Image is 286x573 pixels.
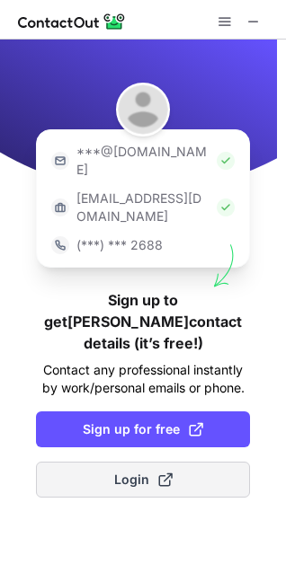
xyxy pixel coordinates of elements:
[217,198,235,216] img: Check Icon
[18,11,126,32] img: ContactOut v5.3.10
[76,190,210,225] p: [EMAIL_ADDRESS][DOMAIN_NAME]
[217,152,235,170] img: Check Icon
[83,420,203,438] span: Sign up for free
[51,198,69,216] img: https://contactout.com/extension/app/static/media/login-work-icon.638a5007170bc45168077fde17b29a1...
[76,143,210,179] p: ***@[DOMAIN_NAME]
[36,289,250,354] h1: Sign up to get [PERSON_NAME] contact details (it’s free!)
[36,361,250,397] p: Contact any professional instantly by work/personal emails or phone.
[36,411,250,447] button: Sign up for free
[114,471,173,489] span: Login
[51,236,69,254] img: https://contactout.com/extension/app/static/media/login-phone-icon.bacfcb865e29de816d437549d7f4cb...
[116,83,170,137] img: Santiago Gonzalez
[36,462,250,498] button: Login
[51,152,69,170] img: https://contactout.com/extension/app/static/media/login-email-icon.f64bce713bb5cd1896fef81aa7b14a...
